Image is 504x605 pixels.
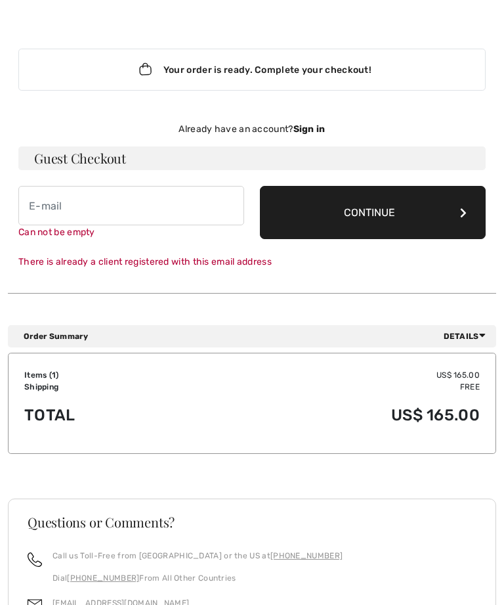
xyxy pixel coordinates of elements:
a: [PHONE_NUMBER] [270,551,343,560]
td: Shipping [24,381,190,393]
div: Already have an account? [18,122,486,136]
td: Free [190,381,480,393]
div: Your order is ready. Complete your checkout! [18,49,486,91]
h3: Guest Checkout [18,146,486,170]
img: call [28,552,42,567]
div: Can not be empty [18,225,244,239]
button: Continue [260,186,486,239]
p: Call us Toll-Free from [GEOGRAPHIC_DATA] or the US at [52,550,343,562]
td: US$ 165.00 [190,369,480,381]
div: There is already a client registered with this email address [18,255,486,269]
span: Details [444,330,491,342]
span: 1 [52,370,56,380]
a: [PHONE_NUMBER] [67,573,139,583]
td: Total [24,393,190,437]
h3: Questions or Comments? [28,516,476,529]
td: US$ 165.00 [190,393,480,437]
div: Order Summary [24,330,491,342]
p: Dial From All Other Countries [52,572,343,584]
strong: Sign in [293,123,325,135]
td: Items ( ) [24,369,190,381]
input: E-mail [18,186,244,225]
